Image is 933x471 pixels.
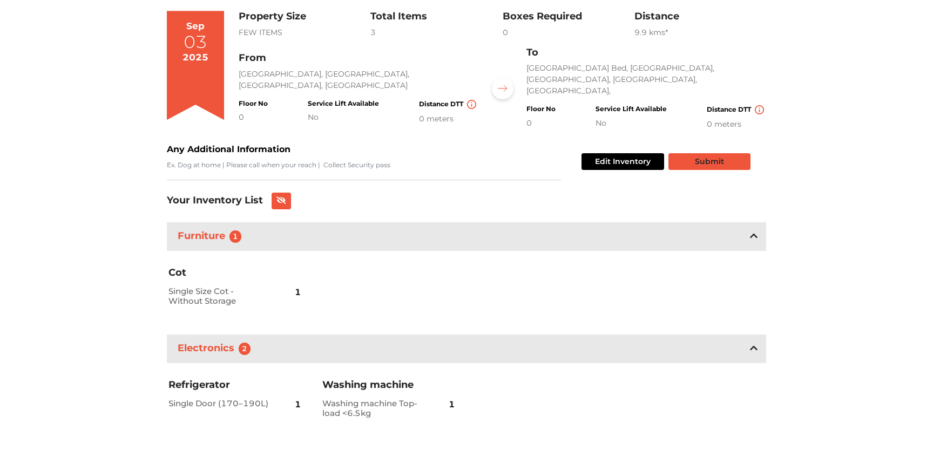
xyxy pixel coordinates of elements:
[184,33,207,51] div: 03
[168,286,269,306] h2: Single Size Cot - Without Storage
[322,379,457,392] h3: Washing machine
[168,379,303,392] h3: Refrigerator
[308,100,379,107] h4: Service Lift Available
[239,343,251,354] span: 2
[526,47,766,59] h3: To
[239,100,268,107] h4: Floor No
[239,112,268,123] div: 0
[186,19,205,33] div: Sep
[526,118,556,129] div: 0
[168,399,269,408] h2: Single Door (170–190L)
[239,27,370,38] div: FEW ITEMS
[182,51,208,65] div: 2025
[503,27,634,38] div: 0
[634,27,766,38] div: 9.9 km s*
[175,228,248,245] h3: Furniture
[419,100,478,109] h4: Distance DTT
[239,52,478,64] h3: From
[239,11,370,23] h3: Property Size
[370,27,502,38] div: 3
[707,105,766,114] h4: Distance DTT
[239,69,478,91] p: [GEOGRAPHIC_DATA], [GEOGRAPHIC_DATA], [GEOGRAPHIC_DATA], [GEOGRAPHIC_DATA]
[634,11,766,23] h3: Distance
[526,63,766,97] p: [GEOGRAPHIC_DATA] Bed, [GEOGRAPHIC_DATA], [GEOGRAPHIC_DATA], [GEOGRAPHIC_DATA], [GEOGRAPHIC_DATA],
[168,267,303,279] h3: Cot
[322,399,423,418] h2: Washing machine Top-load <6.5kg
[582,153,664,170] button: Edit Inventory
[167,144,290,154] b: Any Additional Information
[503,11,634,23] h3: Boxes Required
[596,105,667,113] h4: Service Lift Available
[295,392,301,418] span: 1
[308,112,379,123] div: No
[175,340,257,357] h3: Electronics
[596,118,667,129] div: No
[526,105,556,113] h4: Floor No
[449,392,455,418] span: 1
[370,11,502,23] h3: Total Items
[419,113,478,125] div: 0 meters
[668,153,751,170] button: Submit
[295,279,301,305] span: 1
[229,230,241,242] span: 1
[167,195,263,207] h3: Your Inventory List
[707,119,766,130] div: 0 meters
